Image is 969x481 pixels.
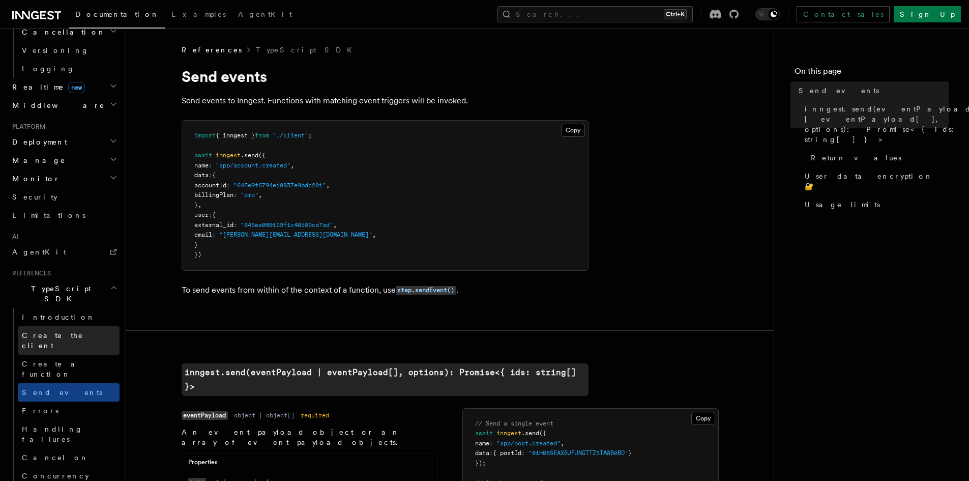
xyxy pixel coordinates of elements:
[12,211,85,219] span: Limitations
[8,133,120,151] button: Deployment
[18,448,120,467] a: Cancel on
[194,211,209,218] span: user
[22,65,75,73] span: Logging
[475,440,489,447] span: name
[182,363,589,396] a: inngest.send(eventPayload | eventPayload[], options): Promise<{ ids: string[] }>
[216,132,255,139] span: { inngest }
[799,86,879,96] span: Send events
[561,124,585,137] button: Copy
[194,182,226,189] span: accountId
[182,67,589,86] h1: Send events
[489,449,493,457] span: :
[212,172,216,179] span: {
[194,251,201,258] span: })
[8,233,19,241] span: AI
[18,326,120,355] a: Create the client
[326,182,330,189] span: ,
[22,425,83,443] span: Handling failures
[755,8,780,20] button: Toggle dark mode
[12,248,66,256] span: AgentKit
[232,3,298,27] a: AgentKit
[8,174,60,184] span: Monitor
[258,152,266,159] span: ({
[182,94,589,108] p: Send events to Inngest. Functions with matching event triggers will be invoked.
[497,6,693,22] button: Search...Ctrl+K
[209,172,212,179] span: :
[234,411,295,419] dd: object | object[]
[496,430,521,437] span: inngest
[22,472,89,480] span: Concurrency
[8,206,120,224] a: Limitations
[801,167,949,195] a: User data encryption 🔐
[241,152,258,159] span: .send
[489,440,493,447] span: :
[182,45,242,55] span: References
[8,96,120,115] button: Middleware
[69,3,165,29] a: Documentation
[273,132,308,139] span: "./client"
[475,420,553,427] span: // Send a single event
[475,430,493,437] span: await
[8,137,67,147] span: Deployment
[8,155,66,165] span: Manage
[226,182,230,189] span: :
[475,460,486,467] span: });
[801,100,949,149] a: inngest.send(eventPayload | eventPayload[], options): Promise<{ ids: string[] }>
[797,6,890,22] a: Contact sales
[18,308,120,326] a: Introduction
[238,10,292,18] span: AgentKit
[664,9,687,19] kbd: Ctrl+K
[561,440,564,447] span: ,
[372,231,376,238] span: ,
[894,6,961,22] a: Sign Up
[8,82,85,92] span: Realtime
[194,191,233,199] span: billingPlan
[22,454,89,462] span: Cancel on
[194,231,212,238] span: email
[194,162,209,169] span: name
[528,449,628,457] span: "01H08SEAXBJFJNGTTZ5TAWB0BD"
[18,402,120,420] a: Errors
[308,132,312,139] span: ;
[795,65,949,81] h4: On this page
[301,411,329,419] dd: required
[8,151,120,169] button: Manage
[258,191,262,199] span: ,
[521,430,539,437] span: .send
[493,449,521,457] span: { postId
[22,46,89,54] span: Versioning
[18,355,120,383] a: Create a function
[333,221,337,229] span: ,
[182,427,438,447] p: An event payload object or an array of event payload objects.
[18,383,120,402] a: Send events
[801,195,949,214] a: Usage limits
[18,60,120,78] a: Logging
[8,279,120,308] button: TypeScript SDK
[18,27,106,37] span: Cancellation
[18,41,120,60] a: Versioning
[194,241,198,248] span: }
[496,440,561,447] span: "app/post.created"
[255,132,269,139] span: from
[209,211,212,218] span: :
[475,449,489,457] span: data
[8,100,105,110] span: Middleware
[805,171,949,191] span: User data encryption 🔐
[182,458,437,471] div: Properties
[233,182,326,189] span: "645e9f6794e10937e9bdc201"
[194,172,209,179] span: data
[811,153,901,163] span: Return values
[212,231,216,238] span: :
[795,81,949,100] a: Send events
[8,123,46,131] span: Platform
[8,243,120,261] a: AgentKit
[182,411,228,420] code: eventPayload
[256,45,358,55] a: TypeScript SDK
[212,211,216,218] span: {
[290,162,294,169] span: ,
[194,202,198,209] span: }
[805,200,880,210] span: Usage limits
[8,188,120,206] a: Security
[8,169,120,188] button: Monitor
